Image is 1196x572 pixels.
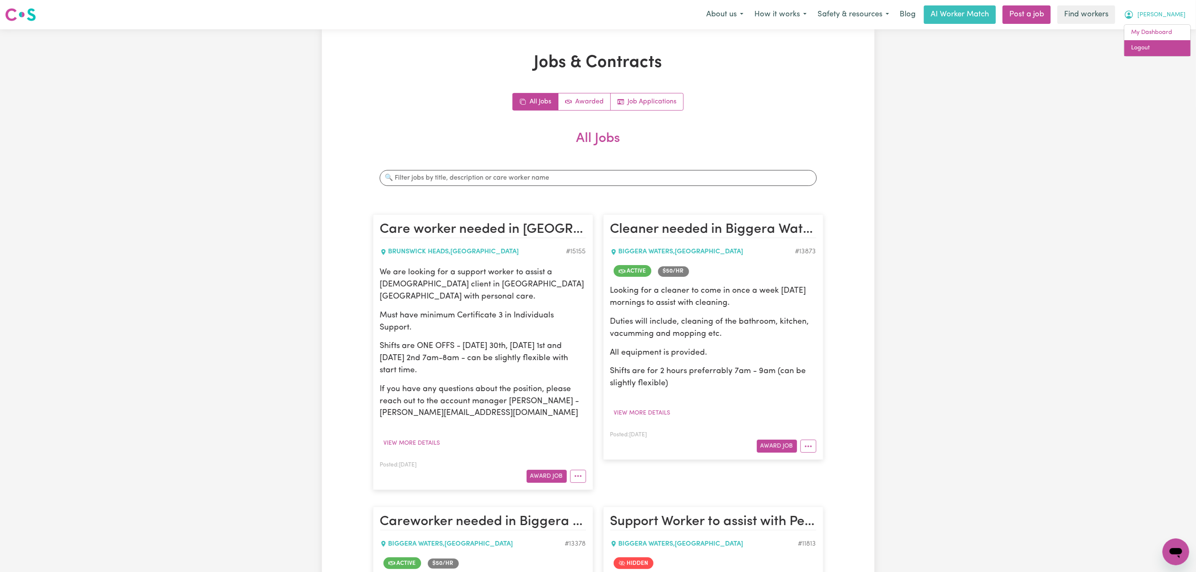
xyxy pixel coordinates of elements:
[610,539,798,549] div: BIGGERA WATERS , [GEOGRAPHIC_DATA]
[428,559,459,569] span: Job rate per hour
[611,93,683,110] a: Job applications
[380,222,586,238] h2: Care worker needed in Brunswick Heads
[701,6,749,23] button: About us
[1057,5,1115,24] a: Find workers
[380,247,566,257] div: BRUNSWICK HEADS , [GEOGRAPHIC_DATA]
[380,267,586,303] p: We are looking for a support worker to assist a [DEMOGRAPHIC_DATA] client in [GEOGRAPHIC_DATA] [G...
[800,440,816,453] button: More options
[795,247,816,257] div: Job ID #13873
[373,53,823,73] h1: Jobs & Contracts
[1124,24,1191,57] div: My Account
[610,432,647,438] span: Posted: [DATE]
[610,347,816,359] p: All equipment is provided.
[895,5,921,24] a: Blog
[610,407,674,420] button: View more details
[565,539,586,549] div: Job ID #13378
[380,462,417,468] span: Posted: [DATE]
[373,131,823,160] h2: All Jobs
[380,341,586,377] p: Shifts are ONE OFFS - [DATE] 30th, [DATE] 1st and [DATE] 2nd 7am-8am - can be slightly flexible w...
[380,514,586,531] h2: Careworker needed in Biggera Waters
[1137,10,1186,20] span: [PERSON_NAME]
[924,5,996,24] a: AI Worker Match
[380,170,817,186] input: 🔍 Filter jobs by title, description or care worker name
[513,93,558,110] a: All jobs
[380,539,565,549] div: BIGGERA WATERS , [GEOGRAPHIC_DATA]
[1124,25,1191,41] a: My Dashboard
[1003,5,1051,24] a: Post a job
[380,310,586,334] p: Must have minimum Certificate 3 in Individuals Support.
[5,7,36,22] img: Careseekers logo
[1119,6,1191,23] button: My Account
[749,6,812,23] button: How it works
[610,286,816,310] p: Looking for a cleaner to come in once a week [DATE] mornings to assist with cleaning.
[1163,539,1189,565] iframe: Button to launch messaging window, conversation in progress
[614,557,653,569] span: Job is hidden
[527,470,567,483] button: Award Job
[570,470,586,483] button: More options
[757,440,797,453] button: Award Job
[380,384,586,420] p: If you have any questions about the position, please reach out to the account manager [PERSON_NAM...
[610,316,816,340] p: Duties will include, cleaning of the bathroom, kitchen, vacumming and mopping etc.
[1124,40,1191,56] a: Logout
[566,247,586,257] div: Job ID #15155
[558,93,611,110] a: Active jobs
[610,222,816,238] h2: Cleaner needed in Biggera Waters QLD
[658,267,689,277] span: Job rate per hour
[383,557,421,569] span: Job is active
[380,437,444,450] button: View more details
[5,5,36,24] a: Careseekers logo
[610,366,816,390] p: Shifts are for 2 hours preferrably 7am - 9am (can be slightly flexible)
[798,539,816,549] div: Job ID #11813
[812,6,895,23] button: Safety & resources
[614,265,651,277] span: Job is active
[610,514,816,531] h2: Support Worker to assist with Personal care
[610,247,795,257] div: BIGGERA WATERS , [GEOGRAPHIC_DATA]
